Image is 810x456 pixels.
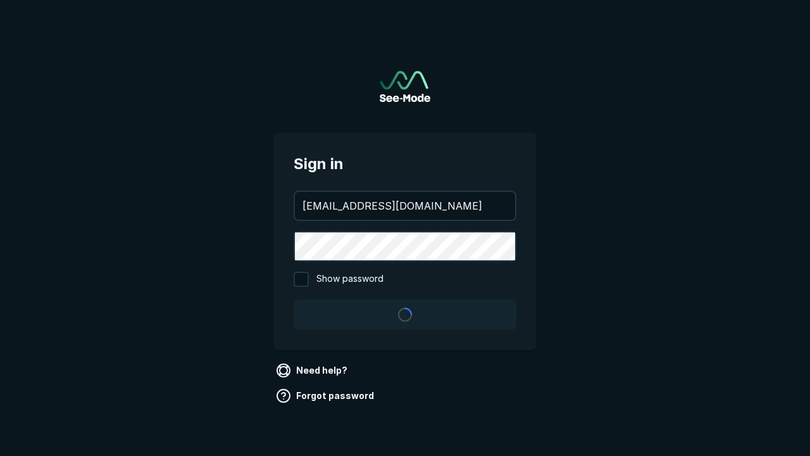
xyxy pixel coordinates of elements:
input: your@email.com [295,192,515,220]
a: Need help? [273,360,352,381]
span: Sign in [294,153,516,175]
img: See-Mode Logo [380,71,430,102]
span: Show password [316,272,383,287]
a: Forgot password [273,386,379,406]
a: Go to sign in [380,71,430,102]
